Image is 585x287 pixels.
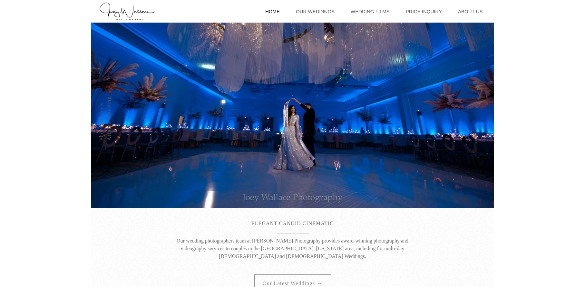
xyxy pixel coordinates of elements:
[172,119,414,126] p: .
[251,221,334,226] span: ELEGANT CANDID CINEMATIC
[172,90,414,98] p: .
[172,237,414,260] p: Our wedding photographers team at [PERSON_NAME] Photography provides award-winning photography an...
[172,104,414,112] p: .
[98,90,113,141] div: Atlanta wedding Photographers
[172,133,414,141] p: .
